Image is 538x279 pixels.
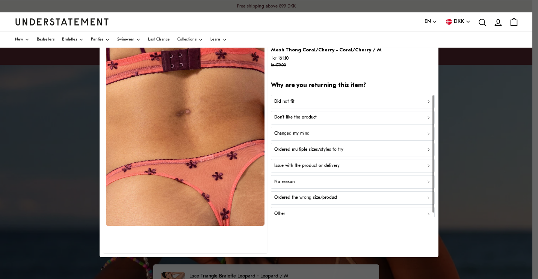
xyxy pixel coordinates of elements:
[37,32,54,48] a: Bestsellers
[271,46,382,54] p: Mesh Thong Coral/Cherry - Coral/Cherry / M
[274,178,295,185] p: No reason
[271,175,435,188] button: No reason
[271,63,286,67] strike: kr 179.00
[271,143,435,156] button: Ordered multiple sizes/styles to try
[15,38,23,42] span: New
[15,18,109,25] a: Understatement Homepage
[274,194,337,201] p: Ordered the wrong size/product
[274,130,310,137] p: Changed my mind
[454,18,464,26] span: DKK
[148,32,169,48] a: Last Chance
[37,38,54,42] span: Bestsellers
[62,38,77,42] span: Bralettes
[274,114,317,121] p: Don't like the product
[274,98,295,105] p: Did not fit
[177,32,203,48] a: Collections
[91,38,103,42] span: Panties
[62,32,83,48] a: Bralettes
[117,38,134,42] span: Swimwear
[271,81,435,90] h2: Why are you returning this item?
[271,159,435,172] button: Issue with the product or delivery
[15,32,29,48] a: New
[425,18,431,26] span: EN
[148,38,169,42] span: Last Chance
[274,146,343,153] p: Ordered multiple sizes/styles to try
[177,38,196,42] span: Collections
[210,38,221,42] span: Learn
[271,111,435,124] button: Don't like the product
[271,94,435,108] button: Did not fit
[106,28,265,226] img: 189_246cc00b-718c-4c3a-83aa-836e3b6b3429.jpg
[425,18,437,26] button: EN
[91,32,110,48] a: Panties
[210,32,227,48] a: Learn
[117,32,141,48] a: Swimwear
[271,207,435,220] button: Other
[274,210,285,217] p: Other
[271,54,382,69] p: kr 161.10
[274,162,340,169] p: Issue with the product or delivery
[271,191,435,204] button: Ordered the wrong size/product
[271,127,435,140] button: Changed my mind
[445,18,471,26] button: DKK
